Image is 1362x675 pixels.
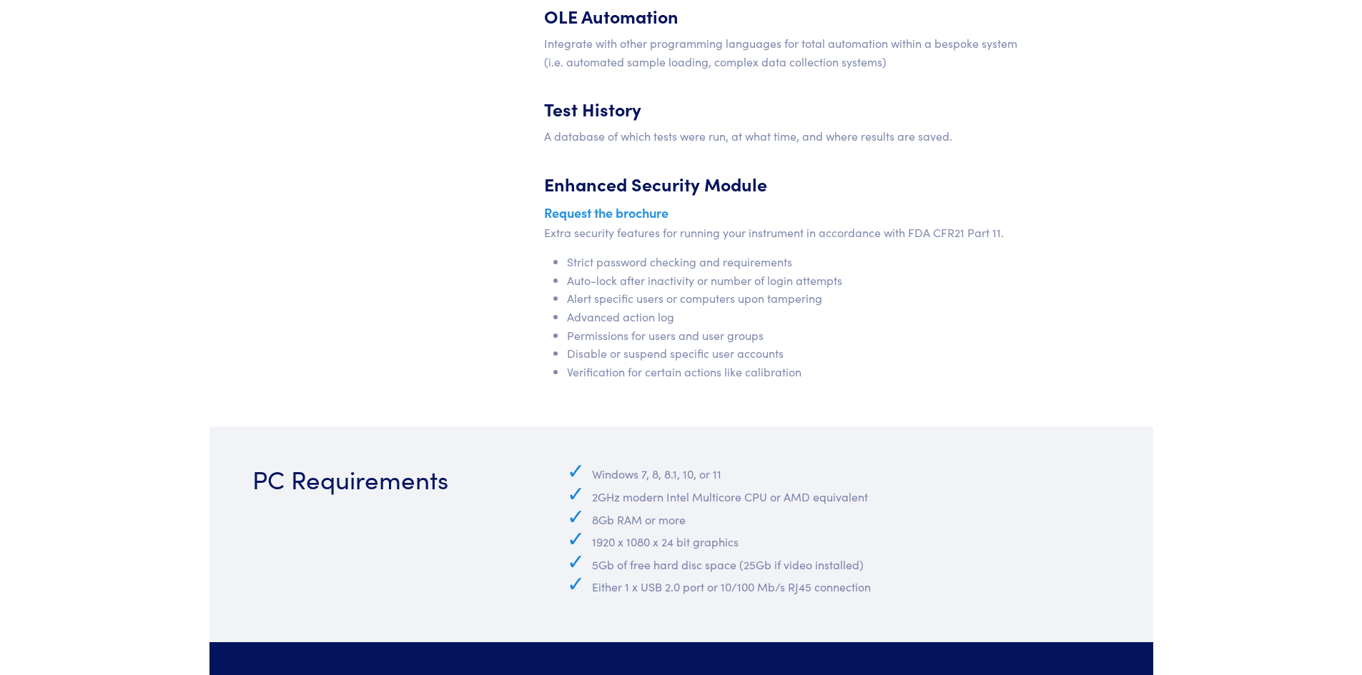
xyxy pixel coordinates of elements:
li: 1920 x 1080 x 24 bit graphics [567,529,1110,551]
h5: Test History [544,82,1037,121]
a: Request the brochure [544,204,668,221]
p: Integrate with other programming languages for total automation within a bespoke system (i.e. aut... [544,34,1037,71]
li: Auto-lock after inactivity or number of login attempts [567,271,1037,290]
li: Disable or suspend specific user accounts [567,344,1037,363]
li: 8Gb RAM or more [567,506,1110,529]
li: 2GHz modern Intel Multicore CPU or AMD equivalent [567,484,1110,506]
li: Windows 7, 8, 8.1, 10, or 11 [567,461,1110,484]
li: Alert specific users or computers upon tampering [567,289,1037,308]
li: Advanced action log [567,308,1037,326]
li: Either 1 x USB 2.0 port or 10/100 Mb/s RJ45 connection [567,574,1110,596]
p: Extra security features for running your instrument in accordance with FDA CFR21 Part 11. [544,224,1037,242]
li: Permissions for users and user groups [567,326,1037,345]
p: A database of which tests were run, at what time, and where results are saved. [544,127,1037,146]
li: 5Gb of free hard disc space (25Gb if video installed) [567,551,1110,574]
li: Strict password checking and requirements [567,253,1037,271]
li: Verification for certain actions like calibration [567,363,1037,381]
h5: Enhanced Security Module [544,157,1037,196]
h3: PC Requirements [252,461,527,496]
